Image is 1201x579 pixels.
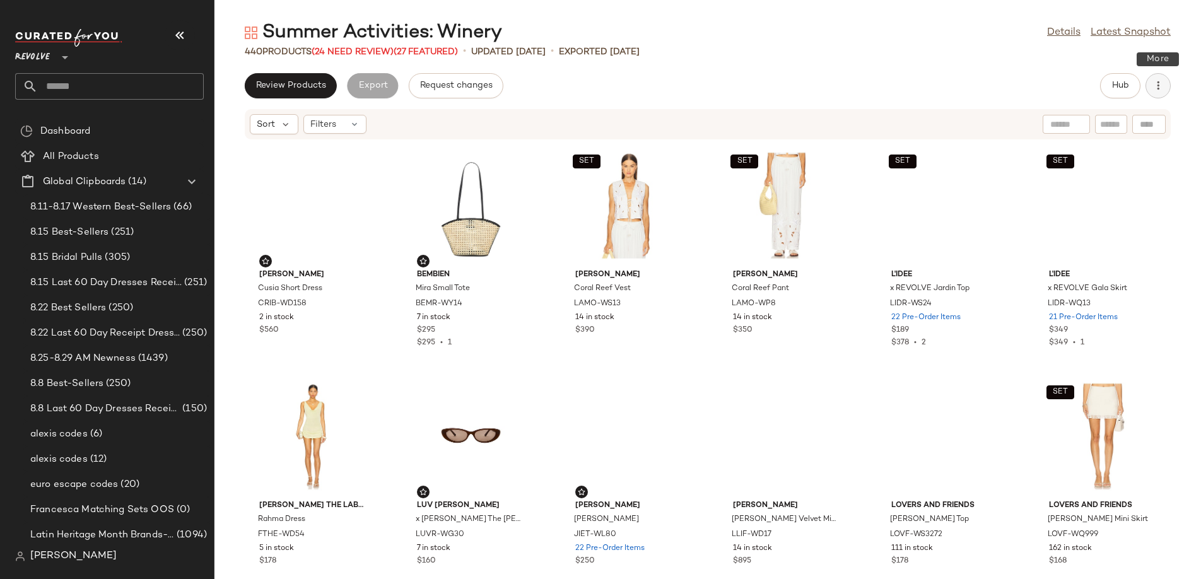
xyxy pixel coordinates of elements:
[1048,283,1127,295] span: x REVOLVE Gala Skirt
[889,155,917,168] button: SET
[312,47,394,57] span: (24 Need Review)
[565,147,693,264] img: LAMO-WS13_V1.jpg
[894,157,910,166] span: SET
[575,312,614,324] span: 14 in stock
[573,155,600,168] button: SET
[245,45,458,59] div: Products
[259,556,276,567] span: $178
[733,325,753,336] span: $350
[30,452,88,467] span: alexis codes
[30,351,136,366] span: 8.25-8.29 AM Newness
[30,477,118,492] span: euro escape codes
[417,312,450,324] span: 7 in stock
[732,514,839,525] span: [PERSON_NAME] Velvet Mini Dress
[30,200,171,214] span: 8.11-8.17 Western Best-Sellers
[30,377,103,391] span: 8.8 Best-Sellers
[574,514,639,525] span: [PERSON_NAME]
[257,118,275,131] span: Sort
[1049,312,1118,324] span: 21 Pre-Order Items
[259,543,294,554] span: 5 in stock
[1048,514,1148,525] span: [PERSON_NAME] Mini Skirt
[578,488,585,496] img: svg%3e
[419,257,427,265] img: svg%3e
[575,543,645,554] span: 22 Pre-Order Items
[575,556,595,567] span: $250
[30,301,106,315] span: 8.22 Best Sellers
[103,377,131,391] span: (250)
[1052,157,1068,166] span: SET
[88,427,102,442] span: (6)
[182,276,207,290] span: (251)
[126,175,146,189] span: (14)
[463,44,466,59] span: •
[259,500,366,512] span: [PERSON_NAME] The Label
[1039,378,1166,495] img: LOVF-WQ999_V1.jpg
[890,283,970,295] span: x REVOLVE Jardin Top
[733,556,751,567] span: $895
[1068,339,1081,347] span: •
[88,452,107,467] span: (12)
[174,528,207,542] span: (1094)
[102,250,130,265] span: (305)
[262,257,269,265] img: svg%3e
[1048,298,1091,310] span: LIDR-WQ13
[416,298,462,310] span: BEMR-WY14
[922,339,926,347] span: 2
[258,514,305,525] span: Rahma Dress
[559,45,640,59] p: Exported [DATE]
[1048,529,1098,541] span: LOVF-WQ999
[574,298,621,310] span: LAMO-WS13
[737,157,753,166] span: SET
[435,339,448,347] span: •
[733,543,772,554] span: 14 in stock
[733,500,840,512] span: [PERSON_NAME]
[578,157,594,166] span: SET
[730,155,758,168] button: SET
[416,529,464,541] span: LUVR-WG30
[890,529,942,541] span: LOVF-WS3272
[259,325,279,336] span: $560
[419,488,427,496] img: svg%3e
[891,312,961,324] span: 22 Pre-Order Items
[890,514,969,525] span: [PERSON_NAME] Top
[15,551,25,561] img: svg%3e
[1052,388,1068,397] span: SET
[1049,269,1156,281] span: L'IDEE
[249,378,377,495] img: FTHE-WD54_V1.jpg
[891,339,909,347] span: $378
[106,301,133,315] span: (250)
[551,44,554,59] span: •
[732,529,771,541] span: LLIF-WD17
[407,147,534,264] img: BEMR-WY14_V1.jpg
[1111,81,1129,91] span: Hub
[30,276,182,290] span: 8.15 Last 60 Day Dresses Receipt
[258,298,307,310] span: CRIB-WD158
[30,549,117,564] span: [PERSON_NAME]
[40,124,90,139] span: Dashboard
[1100,73,1140,98] button: Hub
[1081,339,1084,347] span: 1
[909,339,922,347] span: •
[417,325,435,336] span: $295
[891,556,908,567] span: $178
[180,326,207,341] span: (250)
[890,298,932,310] span: LIDR-WS24
[575,500,683,512] span: [PERSON_NAME]
[417,269,524,281] span: BEMBIEN
[409,73,503,98] button: Request changes
[448,339,452,347] span: 1
[30,225,108,240] span: 8.15 Best-Sellers
[258,529,305,541] span: FTHE-WD54
[419,81,493,91] span: Request changes
[575,325,595,336] span: $390
[15,29,122,47] img: cfy_white_logo.C9jOOHJF.svg
[891,269,999,281] span: L'IDEE
[43,175,126,189] span: Global Clipboards
[574,529,616,541] span: JIET-WL80
[733,269,840,281] span: [PERSON_NAME]
[417,543,450,554] span: 7 in stock
[891,500,999,512] span: Lovers and Friends
[417,556,436,567] span: $160
[20,125,33,137] img: svg%3e
[723,147,850,264] img: LAMO-WP8_V1.jpg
